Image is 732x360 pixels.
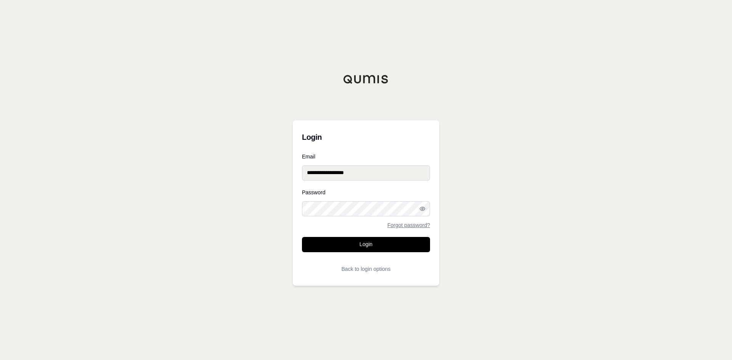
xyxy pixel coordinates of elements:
label: Password [302,190,430,195]
button: Login [302,237,430,252]
a: Forgot password? [387,222,430,228]
button: Back to login options [302,261,430,277]
h3: Login [302,130,430,145]
label: Email [302,154,430,159]
img: Qumis [343,75,389,84]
